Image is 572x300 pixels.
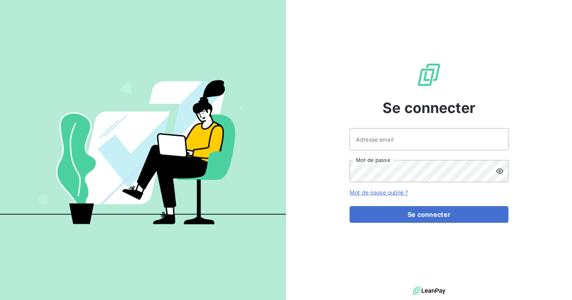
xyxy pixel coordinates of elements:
button: Se connecter [350,206,508,223]
input: placeholder [350,128,508,150]
a: Mot de passe oublié ? [350,189,408,196]
img: Logo LeanPay [416,62,442,88]
span: Se connecter [383,97,475,119]
img: logo [413,285,445,297]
